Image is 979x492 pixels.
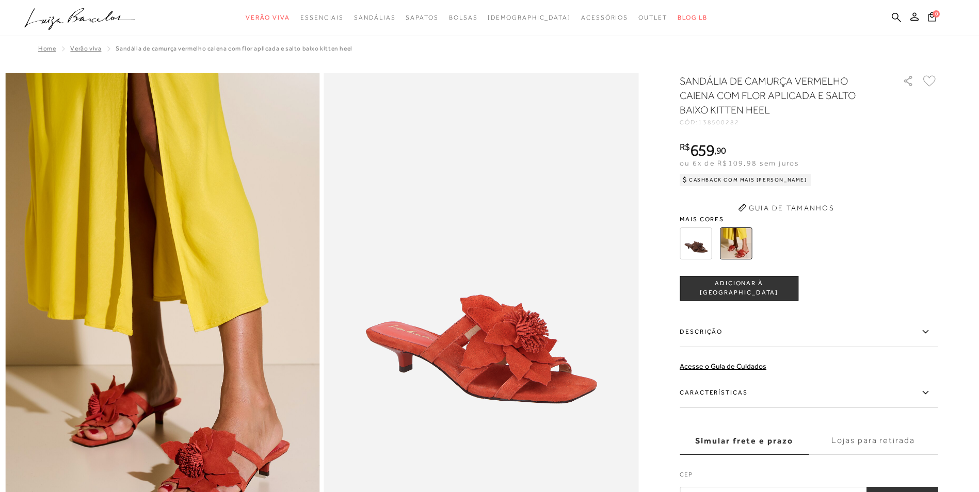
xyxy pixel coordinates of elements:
a: categoryNavScreenReaderText [406,8,438,27]
a: Verão Viva [70,45,101,52]
span: ADICIONAR À [GEOGRAPHIC_DATA] [680,279,798,297]
span: Sandálias [354,14,395,21]
label: Características [680,378,938,408]
label: Descrição [680,317,938,347]
a: Home [38,45,56,52]
a: categoryNavScreenReaderText [638,8,667,27]
a: categoryNavScreenReaderText [449,8,478,27]
span: BLOG LB [678,14,708,21]
span: Bolsas [449,14,478,21]
span: Acessórios [581,14,628,21]
span: 138500282 [698,119,740,126]
span: Essenciais [300,14,344,21]
h1: SANDÁLIA DE CAMURÇA VERMELHO CAIENA COM FLOR APLICADA E SALTO BAIXO KITTEN HEEL [680,74,873,117]
button: 0 [925,11,939,25]
span: [DEMOGRAPHIC_DATA] [488,14,571,21]
a: Acesse o Guia de Cuidados [680,362,766,370]
button: Guia de Tamanhos [734,200,838,216]
img: SANDÁLIA DE CAMURÇA VERMELHO CAIENA COM FLOR APLICADA E SALTO BAIXO KITTEN HEEL [720,227,752,259]
div: Cashback com Mais [PERSON_NAME] [680,174,811,186]
img: SANDÁLIA DE CAMURÇA CAFÉ COM FLOR APLICADA E SALTO BAIXO KITTEN HEEL [680,227,712,259]
label: CEP [680,470,938,484]
button: ADICIONAR À [GEOGRAPHIC_DATA] [680,276,798,301]
a: categoryNavScreenReaderText [581,8,628,27]
label: Lojas para retirada [809,427,938,455]
span: SANDÁLIA DE CAMURÇA VERMELHO CAIENA COM FLOR APLICADA E SALTO BAIXO KITTEN HEEL [116,45,352,52]
span: Verão Viva [246,14,290,21]
label: Simular frete e prazo [680,427,809,455]
span: ou 6x de R$109,98 sem juros [680,159,799,167]
span: 0 [933,10,940,18]
span: Outlet [638,14,667,21]
a: noSubCategoriesText [488,8,571,27]
a: categoryNavScreenReaderText [354,8,395,27]
a: categoryNavScreenReaderText [246,8,290,27]
i: R$ [680,142,690,152]
a: BLOG LB [678,8,708,27]
i: , [714,146,726,155]
a: categoryNavScreenReaderText [300,8,344,27]
span: Mais cores [680,216,938,222]
span: Sapatos [406,14,438,21]
div: CÓD: [680,119,886,125]
span: 90 [716,145,726,156]
span: 659 [690,141,714,159]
